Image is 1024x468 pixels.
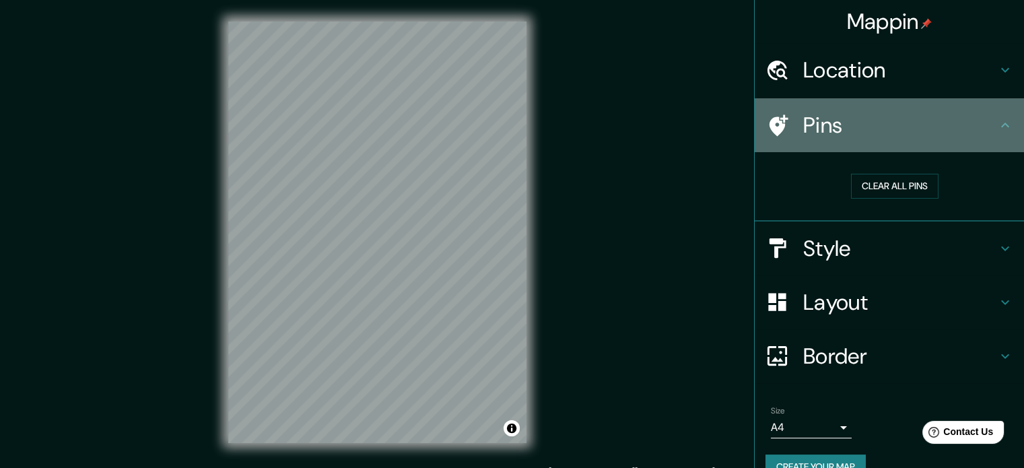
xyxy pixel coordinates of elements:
div: Layout [755,275,1024,329]
h4: Border [803,343,997,370]
h4: Mappin [847,8,932,35]
div: A4 [771,417,852,438]
h4: Pins [803,112,997,139]
h4: Style [803,235,997,262]
button: Clear all pins [851,174,938,199]
div: Style [755,222,1024,275]
h4: Location [803,57,997,83]
div: Location [755,43,1024,97]
h4: Layout [803,289,997,316]
div: Border [755,329,1024,383]
iframe: Help widget launcher [904,415,1009,453]
button: Toggle attribution [504,420,520,436]
canvas: Map [228,22,526,443]
label: Size [771,405,785,416]
div: Pins [755,98,1024,152]
img: pin-icon.png [921,18,932,29]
